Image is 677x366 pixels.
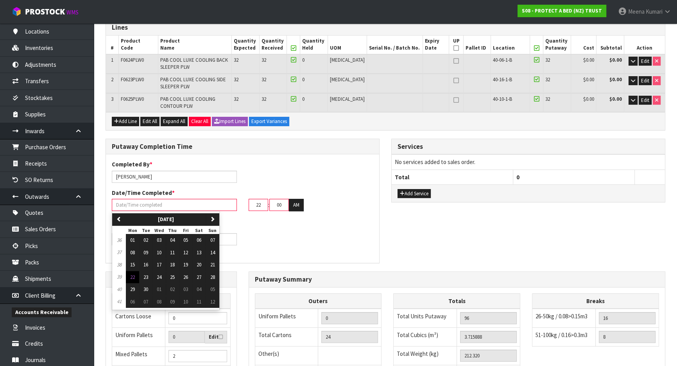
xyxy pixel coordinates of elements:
[183,237,188,243] span: 05
[516,173,519,181] span: 0
[628,8,645,15] span: Meena
[518,5,606,17] a: S08 - PROTECT A BED (NZ) TRUST
[639,76,652,86] button: Edit
[158,216,174,223] strong: [DATE]
[170,261,175,268] span: 18
[268,199,269,211] td: :
[543,36,571,54] th: Quantity Putaway
[571,36,596,54] th: Cost
[197,249,201,256] span: 13
[545,76,550,83] span: 32
[160,96,215,109] span: PAB COOL LUXE COOLING CONTOUR PLW
[255,328,318,346] td: Total Cartons
[130,237,135,243] span: 01
[609,76,622,83] strong: $0.00
[111,57,113,63] span: 1
[206,296,219,308] button: 12
[394,309,457,328] td: Total Units Putaway
[210,237,215,243] span: 07
[152,234,166,246] button: 03
[210,261,215,268] span: 21
[330,96,365,102] span: [MEDICAL_DATA]
[330,76,365,83] span: [MEDICAL_DATA]
[209,333,223,341] label: Edit
[112,189,175,197] label: Date/Time Completed
[302,76,304,83] span: 0
[166,246,179,259] button: 11
[449,36,463,54] th: UP
[140,117,159,126] button: Edit All
[139,271,152,284] button: 23
[183,249,188,256] span: 12
[212,117,248,126] button: Import Lines
[157,237,161,243] span: 03
[210,274,215,280] span: 28
[255,293,381,309] th: Outers
[142,227,150,233] small: Tuesday
[231,36,259,54] th: Quantity Expected
[143,249,148,256] span: 09
[168,312,227,324] input: Manual
[112,24,659,31] h3: Lines
[639,96,652,105] button: Edit
[126,271,139,284] button: 22
[234,57,238,63] span: 32
[121,57,144,63] span: F0624PLW0
[112,160,152,168] label: Completed By
[330,57,365,63] span: [MEDICAL_DATA]
[328,36,367,54] th: UOM
[130,274,135,280] span: 22
[170,286,175,293] span: 02
[117,273,122,280] em: 39
[536,312,587,320] span: 26-50kg / 0.08>0.15m3
[111,96,113,102] span: 3
[192,296,206,308] button: 11
[130,286,135,293] span: 29
[321,331,378,343] input: OUTERS TOTAL = CTN
[117,286,122,293] em: 40
[183,261,188,268] span: 19
[170,274,175,280] span: 25
[170,249,175,256] span: 11
[126,283,139,296] button: 29
[163,118,185,125] span: Expand All
[423,36,449,54] th: Expiry Date
[289,199,304,211] button: AM
[157,261,161,268] span: 17
[261,57,266,63] span: 32
[117,298,122,305] em: 41
[139,259,152,271] button: 16
[152,283,166,296] button: 01
[545,57,550,63] span: 32
[130,261,135,268] span: 15
[493,76,512,83] span: 40-16-1-B
[126,246,139,259] button: 08
[139,296,152,308] button: 07
[609,57,622,63] strong: $0.00
[192,246,206,259] button: 13
[143,261,148,268] span: 16
[126,296,139,308] button: 06
[583,76,594,83] span: $0.00
[208,227,217,233] small: Sunday
[646,8,663,15] span: Kumari
[302,96,304,102] span: 0
[166,234,179,246] button: 04
[261,76,266,83] span: 32
[210,298,215,305] span: 12
[121,76,144,83] span: F0623PLW0
[179,246,192,259] button: 12
[583,57,594,63] span: $0.00
[166,259,179,271] button: 18
[192,234,206,246] button: 06
[112,346,165,365] td: Mixed Pallets
[394,328,457,346] td: Total Cubics (m³)
[139,246,152,259] button: 09
[152,296,166,308] button: 08
[197,237,201,243] span: 06
[166,271,179,284] button: 25
[609,96,622,102] strong: $0.00
[130,249,135,256] span: 08
[112,143,373,150] h3: Putaway Completion Time
[168,227,177,233] small: Thursday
